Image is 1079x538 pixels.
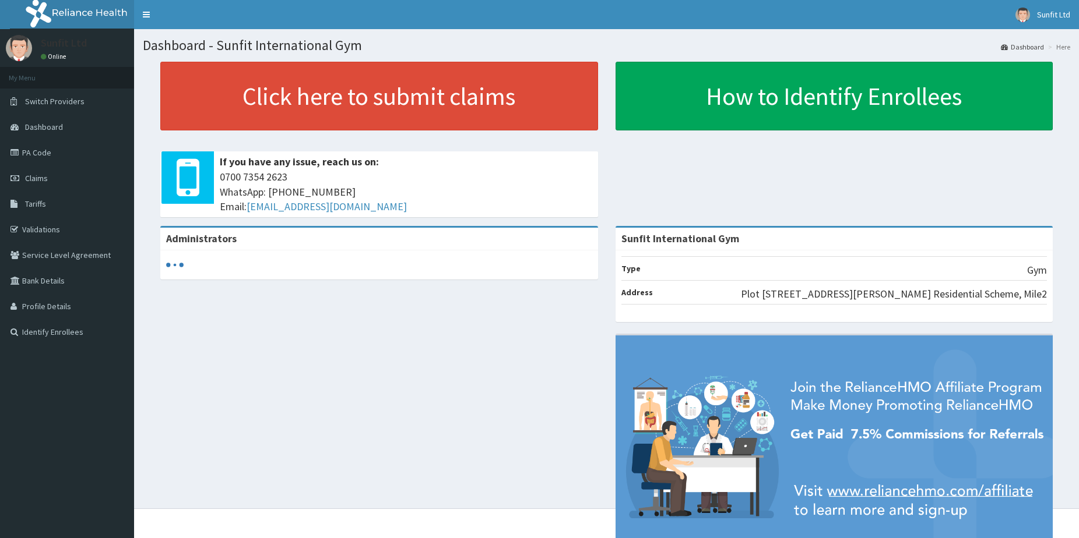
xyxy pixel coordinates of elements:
p: Gym [1027,263,1047,278]
strong: Sunfit International Gym [621,232,739,245]
a: [EMAIL_ADDRESS][DOMAIN_NAME] [247,200,407,213]
svg: audio-loading [166,256,184,274]
h1: Dashboard - Sunfit International Gym [143,38,1070,53]
li: Here [1045,42,1070,52]
p: Plot [STREET_ADDRESS][PERSON_NAME] Residential Scheme, Mile2 [741,286,1047,302]
b: If you have any issue, reach us on: [220,155,379,168]
span: 0700 7354 2623 WhatsApp: [PHONE_NUMBER] Email: [220,169,592,214]
span: Sunfit Ltd [1037,9,1070,20]
span: Switch Providers [25,96,85,107]
p: Sunfit Ltd [41,38,87,48]
b: Type [621,263,641,274]
span: Claims [25,173,48,183]
a: How to Identify Enrollees [616,62,1053,130]
span: Tariffs [25,199,46,209]
img: User Image [1015,8,1030,22]
a: Online [41,52,69,61]
b: Administrators [166,232,237,245]
img: User Image [6,35,32,61]
span: Dashboard [25,122,63,132]
a: Click here to submit claims [160,62,598,130]
b: Address [621,287,653,298]
a: Dashboard [1001,42,1044,52]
